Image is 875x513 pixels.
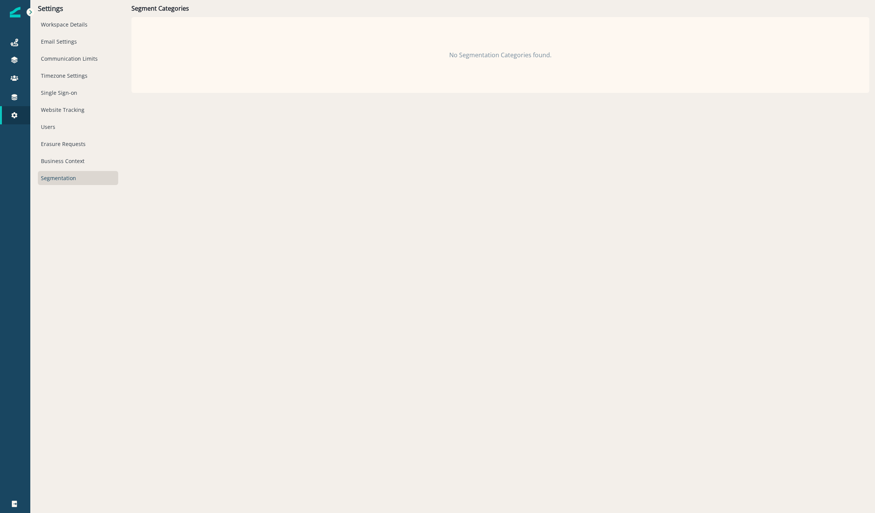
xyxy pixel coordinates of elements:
h1: Segment Categories [131,5,189,12]
div: Timezone Settings [38,69,118,83]
div: Business Context [38,154,118,168]
div: Website Tracking [38,103,118,117]
div: Single Sign-on [38,86,118,100]
div: Email Settings [38,35,118,49]
div: Communication Limits [38,52,118,66]
img: Inflection [10,7,20,17]
div: Users [38,120,118,134]
div: No Segmentation Categories found. [131,17,869,93]
div: Erasure Requests [38,137,118,151]
div: Workspace Details [38,17,118,31]
p: Settings [38,5,118,13]
div: Segmentation [38,171,118,185]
